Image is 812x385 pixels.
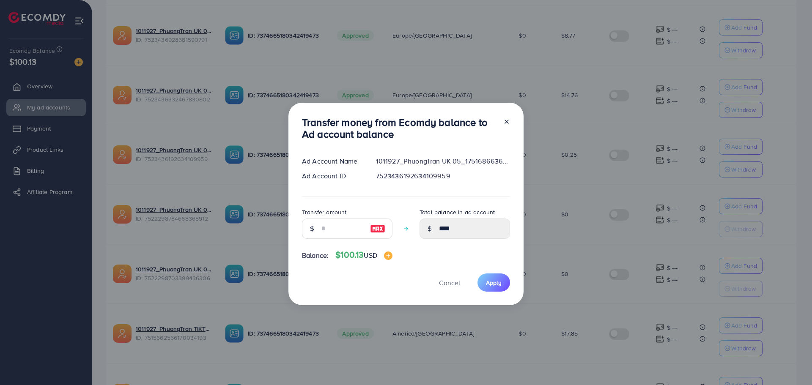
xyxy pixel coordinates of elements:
[302,251,329,260] span: Balance:
[420,208,495,216] label: Total balance in ad account
[776,347,806,379] iframe: Chat
[302,116,497,141] h3: Transfer money from Ecomdy balance to Ad account balance
[369,171,517,181] div: 7523436192634109959
[486,279,502,287] span: Apply
[369,156,517,166] div: 1011927_PhuongTran UK 05_1751686636031
[295,156,369,166] div: Ad Account Name
[364,251,377,260] span: USD
[384,251,392,260] img: image
[439,278,460,287] span: Cancel
[428,273,471,292] button: Cancel
[477,273,510,292] button: Apply
[295,171,369,181] div: Ad Account ID
[302,208,346,216] label: Transfer amount
[335,250,392,260] h4: $100.13
[370,224,385,234] img: image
